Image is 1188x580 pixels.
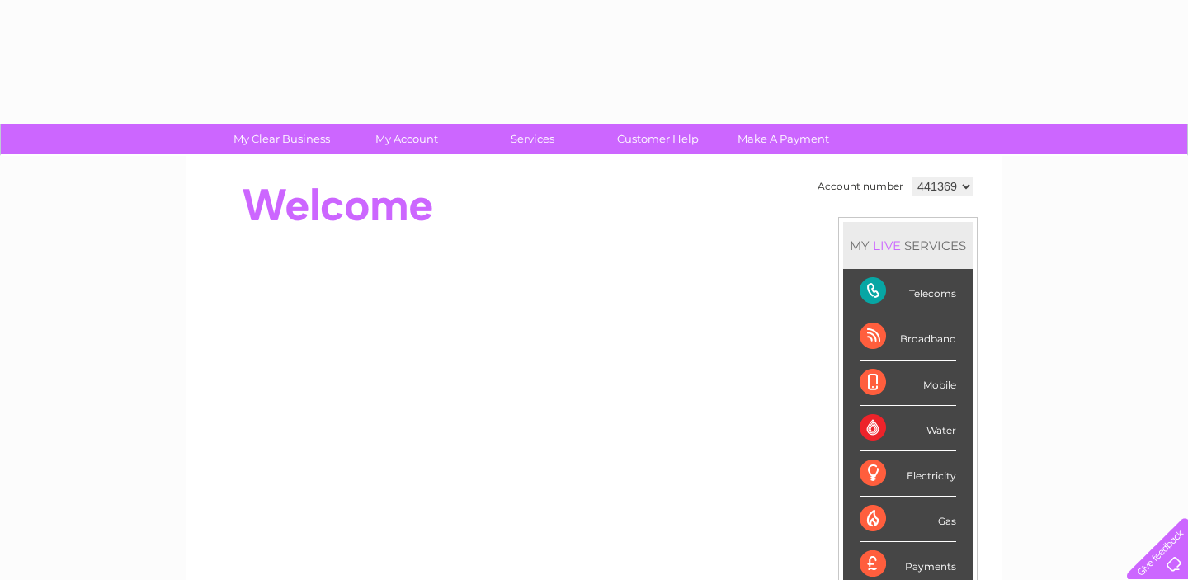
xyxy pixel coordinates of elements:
div: LIVE [870,238,904,253]
div: Telecoms [860,269,956,314]
div: MY SERVICES [843,222,973,269]
a: Services [464,124,601,154]
div: Gas [860,497,956,542]
a: My Clear Business [214,124,350,154]
td: Account number [813,172,907,200]
a: Make A Payment [715,124,851,154]
div: Mobile [860,361,956,406]
div: Water [860,406,956,451]
div: Broadband [860,314,956,360]
div: Electricity [860,451,956,497]
a: My Account [339,124,475,154]
a: Customer Help [590,124,726,154]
